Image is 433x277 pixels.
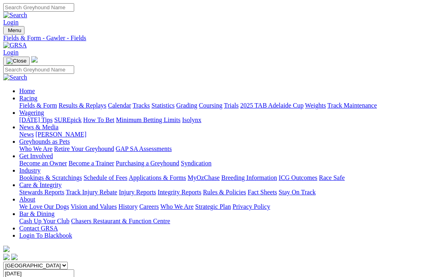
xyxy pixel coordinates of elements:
[248,189,277,196] a: Fact Sheets
[160,203,194,210] a: Who We Are
[54,145,114,152] a: Retire Your Greyhound
[118,203,138,210] a: History
[19,124,59,130] a: News & Media
[19,102,57,109] a: Fields & Form
[19,203,69,210] a: We Love Our Dogs
[69,160,114,167] a: Become a Trainer
[116,160,179,167] a: Purchasing a Greyhound
[129,174,186,181] a: Applications & Forms
[83,174,127,181] a: Schedule of Fees
[19,109,44,116] a: Wagering
[221,174,277,181] a: Breeding Information
[19,232,72,239] a: Login To Blackbook
[19,116,53,123] a: [DATE] Tips
[19,225,58,232] a: Contact GRSA
[19,153,53,159] a: Get Involved
[19,95,37,102] a: Racing
[19,174,430,181] div: Industry
[19,218,430,225] div: Bar & Dining
[19,203,430,210] div: About
[71,203,117,210] a: Vision and Values
[19,218,69,224] a: Cash Up Your Club
[19,210,55,217] a: Bar & Dining
[19,189,430,196] div: Care & Integrity
[19,160,430,167] div: Get Involved
[188,174,220,181] a: MyOzChase
[3,19,18,26] a: Login
[19,145,53,152] a: Who We Are
[71,218,170,224] a: Chasers Restaurant & Function Centre
[305,102,326,109] a: Weights
[3,42,27,49] img: GRSA
[3,49,18,56] a: Login
[203,189,246,196] a: Rules & Policies
[19,174,82,181] a: Bookings & Scratchings
[158,189,201,196] a: Integrity Reports
[319,174,344,181] a: Race Safe
[19,196,35,203] a: About
[116,145,172,152] a: GAP SA Assessments
[3,35,430,42] a: Fields & Form - Gawler - Fields
[182,116,201,123] a: Isolynx
[11,254,18,260] img: twitter.svg
[240,102,304,109] a: 2025 TAB Adelaide Cup
[328,102,377,109] a: Track Maintenance
[3,246,10,252] img: logo-grsa-white.png
[133,102,150,109] a: Tracks
[19,160,67,167] a: Become an Owner
[31,56,38,63] img: logo-grsa-white.png
[19,102,430,109] div: Racing
[19,131,430,138] div: News & Media
[3,254,10,260] img: facebook.svg
[199,102,223,109] a: Coursing
[279,189,316,196] a: Stay On Track
[19,88,35,94] a: Home
[6,58,26,64] img: Close
[116,116,180,123] a: Minimum Betting Limits
[224,102,239,109] a: Trials
[3,57,30,65] button: Toggle navigation
[66,189,117,196] a: Track Injury Rebate
[19,167,40,174] a: Industry
[8,27,21,33] span: Menu
[119,189,156,196] a: Injury Reports
[3,26,24,35] button: Toggle navigation
[54,116,81,123] a: SUREpick
[19,138,70,145] a: Greyhounds as Pets
[3,12,27,19] img: Search
[19,131,34,138] a: News
[19,189,64,196] a: Stewards Reports
[152,102,175,109] a: Statistics
[195,203,231,210] a: Strategic Plan
[3,65,74,74] input: Search
[3,3,74,12] input: Search
[139,203,159,210] a: Careers
[83,116,115,123] a: How To Bet
[59,102,106,109] a: Results & Replays
[176,102,197,109] a: Grading
[35,131,86,138] a: [PERSON_NAME]
[3,74,27,81] img: Search
[19,116,430,124] div: Wagering
[108,102,131,109] a: Calendar
[19,145,430,153] div: Greyhounds as Pets
[181,160,211,167] a: Syndication
[279,174,317,181] a: ICG Outcomes
[233,203,270,210] a: Privacy Policy
[19,181,62,188] a: Care & Integrity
